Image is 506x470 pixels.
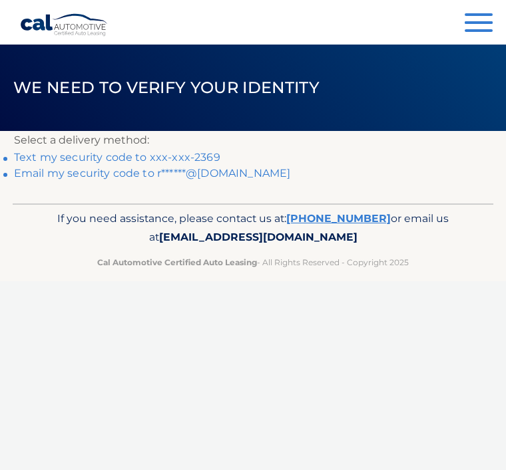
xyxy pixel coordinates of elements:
[14,151,220,164] a: Text my security code to xxx-xxx-2369
[20,13,109,37] a: Cal Automotive
[465,13,493,35] button: Menu
[14,131,492,150] p: Select a delivery method:
[33,255,473,269] p: - All Rights Reserved - Copyright 2025
[33,209,473,247] p: If you need assistance, please contact us at: or email us at
[159,231,358,243] span: [EMAIL_ADDRESS][DOMAIN_NAME]
[14,167,291,179] a: Email my security code to r******@[DOMAIN_NAME]
[13,78,320,97] span: We need to verify your identity
[97,257,257,267] strong: Cal Automotive Certified Auto Leasing
[286,212,391,225] a: [PHONE_NUMBER]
